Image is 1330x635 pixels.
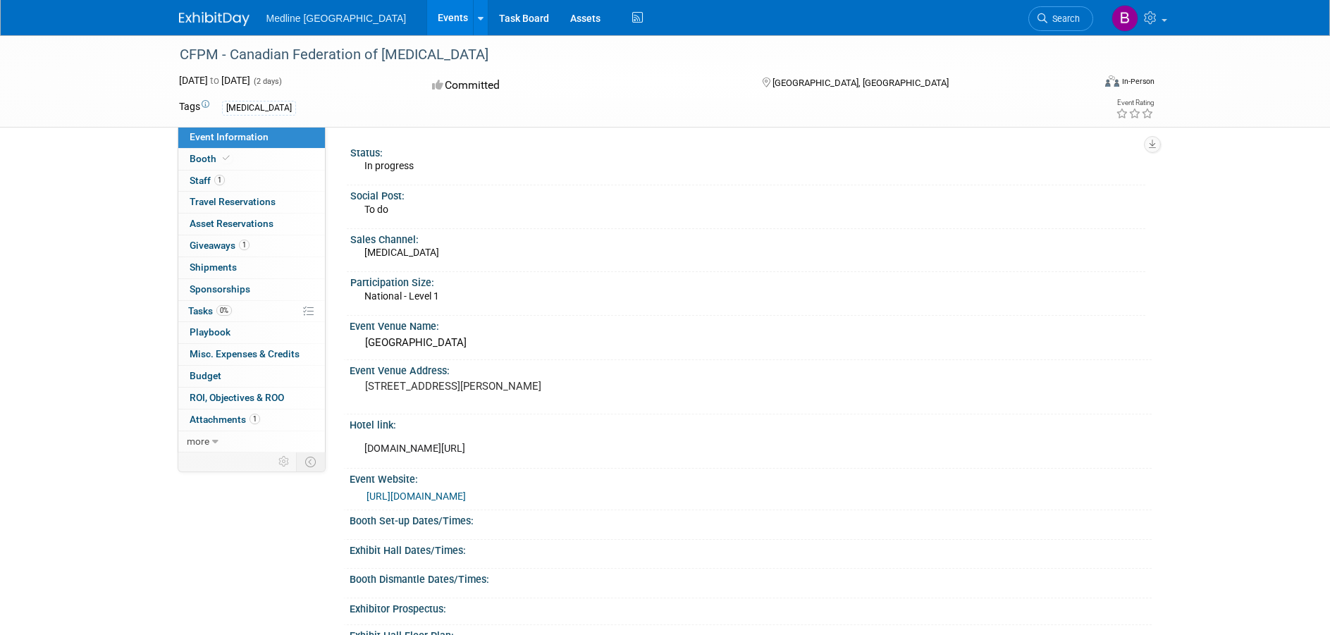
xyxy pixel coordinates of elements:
[223,154,230,162] i: Booth reservation complete
[252,77,282,86] span: (2 days)
[350,569,1152,586] div: Booth Dismantle Dates/Times:
[350,469,1152,486] div: Event Website:
[350,185,1145,203] div: Social Post:
[178,409,325,431] a: Attachments1
[350,360,1152,378] div: Event Venue Address:
[364,290,439,302] span: National - Level 1
[190,326,230,338] span: Playbook
[239,240,250,250] span: 1
[190,218,273,229] span: Asset Reservations
[350,598,1152,616] div: Exhibitor Prospectus:
[187,436,209,447] span: more
[355,435,995,463] div: [DOMAIN_NAME][URL]
[178,171,325,192] a: Staff1
[179,12,250,26] img: ExhibitDay
[178,127,325,148] a: Event Information
[178,192,325,213] a: Travel Reservations
[772,78,949,88] span: [GEOGRAPHIC_DATA], [GEOGRAPHIC_DATA]
[178,301,325,322] a: Tasks0%
[178,344,325,365] a: Misc. Expenses & Credits
[272,452,297,471] td: Personalize Event Tab Strip
[179,99,209,116] td: Tags
[214,175,225,185] span: 1
[350,540,1152,557] div: Exhibit Hall Dates/Times:
[1112,5,1138,32] img: Brad Imhoff
[364,204,388,215] span: To do
[365,380,668,393] pre: [STREET_ADDRESS][PERSON_NAME]
[190,196,276,207] span: Travel Reservations
[178,322,325,343] a: Playbook
[350,229,1145,247] div: Sales Channel:
[250,414,260,424] span: 1
[190,175,225,186] span: Staff
[178,235,325,257] a: Giveaways1
[190,283,250,295] span: Sponsorships
[350,510,1152,528] div: Booth Set-up Dates/Times:
[1121,76,1154,87] div: In-Person
[190,131,269,142] span: Event Information
[1010,73,1155,94] div: Event Format
[367,491,466,502] a: [URL][DOMAIN_NAME]
[178,257,325,278] a: Shipments
[266,13,407,24] span: Medline [GEOGRAPHIC_DATA]
[190,153,233,164] span: Booth
[188,305,232,316] span: Tasks
[178,214,325,235] a: Asset Reservations
[190,348,300,359] span: Misc. Expenses & Credits
[1028,6,1093,31] a: Search
[364,160,414,171] span: In progress
[190,370,221,381] span: Budget
[1116,99,1154,106] div: Event Rating
[190,240,250,251] span: Giveaways
[216,305,232,316] span: 0%
[1047,13,1080,24] span: Search
[179,75,250,86] span: [DATE] [DATE]
[296,452,325,471] td: Toggle Event Tabs
[178,431,325,452] a: more
[178,366,325,387] a: Budget
[1105,75,1119,87] img: Format-Inperson.png
[178,388,325,409] a: ROI, Objectives & ROO
[208,75,221,86] span: to
[350,142,1145,160] div: Status:
[428,73,739,98] div: Committed
[178,279,325,300] a: Sponsorships
[350,316,1152,333] div: Event Venue Name:
[190,414,260,425] span: Attachments
[350,272,1145,290] div: Participation Size:
[360,332,1141,354] div: [GEOGRAPHIC_DATA]
[222,101,296,116] div: [MEDICAL_DATA]
[364,247,439,258] span: [MEDICAL_DATA]
[178,149,325,170] a: Booth
[190,261,237,273] span: Shipments
[350,414,1152,432] div: Hotel link:
[175,42,1072,68] div: CFPM - Canadian Federation of [MEDICAL_DATA]
[190,392,284,403] span: ROI, Objectives & ROO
